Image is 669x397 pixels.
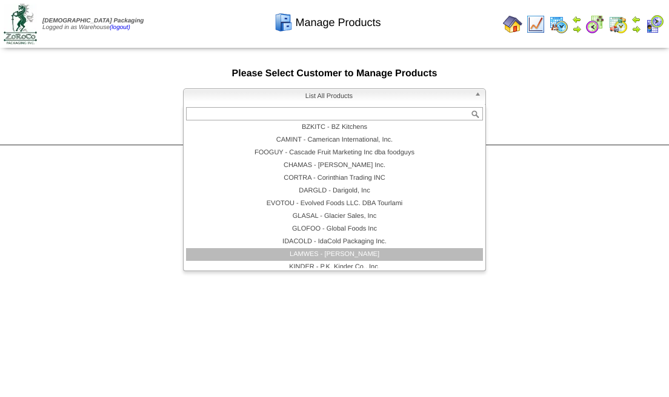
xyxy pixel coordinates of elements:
[572,15,582,24] img: arrowleft.gif
[572,24,582,34] img: arrowright.gif
[645,15,664,34] img: calendarcustomer.gif
[186,121,483,134] li: BZKITC - BZ Kitchens
[186,159,483,172] li: CHAMAS - [PERSON_NAME] Inc.
[232,68,438,79] span: Please Select Customer to Manage Products
[186,146,483,159] li: FOOGUY - Cascade Fruit Marketing Inc dba foodguys
[186,261,483,274] li: KINDER - P.K, Kinder Co., Inc.
[608,15,628,34] img: calendarinout.gif
[526,15,545,34] img: line_graph.gif
[295,16,381,29] span: Manage Products
[631,15,641,24] img: arrowleft.gif
[186,248,483,261] li: LAMWES - [PERSON_NAME]
[186,185,483,197] li: DARGLD - Darigold, Inc
[274,13,293,32] img: cabinet.gif
[186,197,483,210] li: EVOTOU - Evolved Foods LLC. DBA Tourlami
[186,235,483,248] li: IDACOLD - IdaCold Packaging Inc.
[110,24,130,31] a: (logout)
[186,134,483,146] li: CAMINT - Camerican International, Inc.
[186,172,483,185] li: CORTRA - Corinthian Trading INC
[186,223,483,235] li: GLOFOO - Global Foods Inc
[188,89,470,103] span: List All Products
[4,4,37,44] img: zoroco-logo-small.webp
[631,24,641,34] img: arrowright.gif
[585,15,605,34] img: calendarblend.gif
[549,15,568,34] img: calendarprod.gif
[42,18,144,24] span: [DEMOGRAPHIC_DATA] Packaging
[186,210,483,223] li: GLASAL - Glacier Sales, Inc
[42,18,144,31] span: Logged in as Warehouse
